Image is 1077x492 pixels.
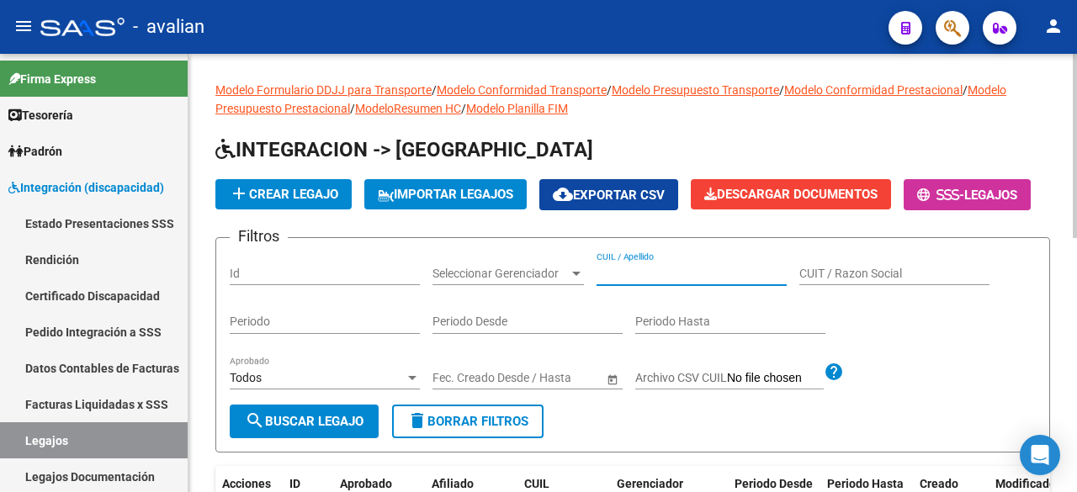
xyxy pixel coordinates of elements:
[13,16,34,36] mat-icon: menu
[539,179,678,210] button: Exportar CSV
[8,70,96,88] span: Firma Express
[827,477,904,490] span: Periodo Hasta
[1020,435,1060,475] div: Open Intercom Messenger
[8,106,73,124] span: Tesorería
[824,362,844,382] mat-icon: help
[289,477,300,490] span: ID
[437,83,607,97] a: Modelo Conformidad Transporte
[727,371,824,386] input: Archivo CSV CUIL
[964,188,1017,203] span: Legajos
[133,8,204,45] span: - avalian
[466,102,568,115] a: Modelo Planilla FIM
[407,410,427,431] mat-icon: delete
[553,188,665,203] span: Exportar CSV
[617,477,683,490] span: Gerenciador
[340,477,392,490] span: Aprobado
[1043,16,1064,36] mat-icon: person
[432,267,569,281] span: Seleccionar Gerenciador
[215,138,593,161] span: INTEGRACION -> [GEOGRAPHIC_DATA]
[553,184,573,204] mat-icon: cloud_download
[215,83,432,97] a: Modelo Formulario DDJJ para Transporte
[432,371,485,385] input: Start date
[917,188,964,203] span: -
[635,371,727,384] span: Archivo CSV CUIL
[524,477,549,490] span: CUIL
[691,179,891,209] button: Descargar Documentos
[392,405,544,438] button: Borrar Filtros
[378,187,513,202] span: IMPORTAR LEGAJOS
[8,142,62,161] span: Padrón
[432,477,474,490] span: Afiliado
[499,371,581,385] input: End date
[230,371,262,384] span: Todos
[920,477,958,490] span: Creado
[612,83,779,97] a: Modelo Presupuesto Transporte
[407,414,528,429] span: Borrar Filtros
[704,187,878,202] span: Descargar Documentos
[229,187,338,202] span: Crear Legajo
[230,225,288,248] h3: Filtros
[8,178,164,197] span: Integración (discapacidad)
[364,179,527,209] button: IMPORTAR LEGAJOS
[603,370,621,388] button: Open calendar
[245,414,363,429] span: Buscar Legajo
[230,405,379,438] button: Buscar Legajo
[245,410,265,431] mat-icon: search
[229,183,249,204] mat-icon: add
[735,477,813,490] span: Periodo Desde
[355,102,461,115] a: ModeloResumen HC
[215,179,352,209] button: Crear Legajo
[222,477,271,490] span: Acciones
[995,477,1056,490] span: Modificado
[904,179,1031,210] button: -Legajos
[784,83,963,97] a: Modelo Conformidad Prestacional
